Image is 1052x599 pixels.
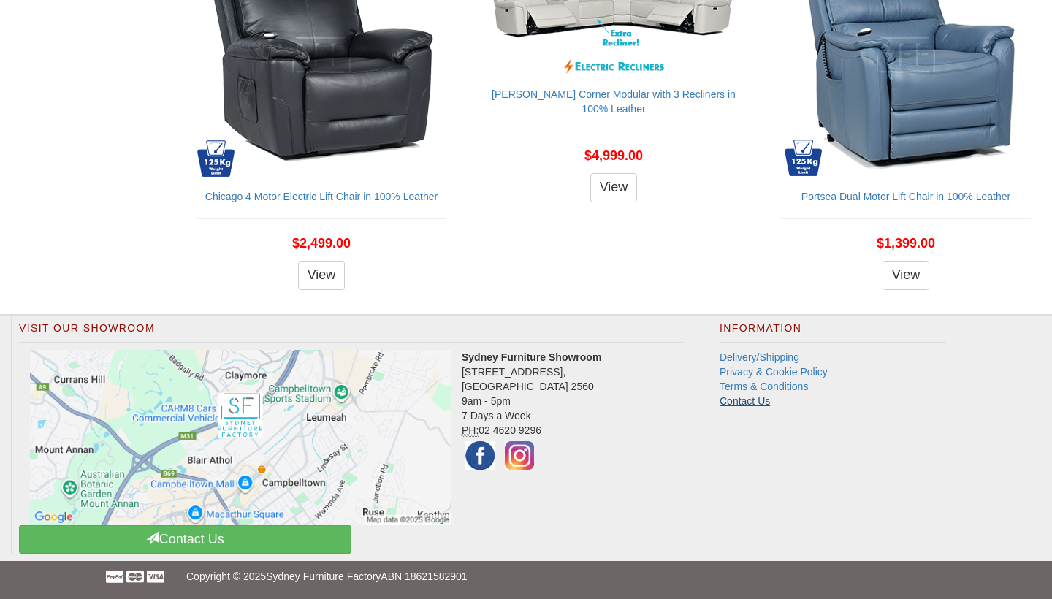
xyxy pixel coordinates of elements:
[877,236,935,251] span: $1,399.00
[720,381,808,392] a: Terms & Conditions
[19,525,351,554] a: Contact Us
[590,173,638,202] a: View
[186,561,866,592] p: Copyright © 2025 ABN 18621582901
[720,366,828,378] a: Privacy & Cookie Policy
[492,88,736,115] a: [PERSON_NAME] Corner Modular with 3 Recliners in 100% Leather
[298,261,346,290] a: View
[30,350,451,525] img: Click to activate map
[266,571,381,582] a: Sydney Furniture Factory
[292,236,351,251] span: $2,499.00
[205,191,438,202] a: Chicago 4 Motor Electric Lift Chair in 100% Leather
[19,323,683,342] h2: Visit Our Showroom
[720,323,946,342] h2: Information
[462,424,479,437] abbr: Phone
[801,191,1010,202] a: Portsea Dual Motor Lift Chair in 100% Leather
[584,148,643,163] span: $4,999.00
[720,395,770,407] a: Contact Us
[462,351,601,363] strong: Sydney Furniture Showroom
[462,438,498,474] img: Facebook
[501,438,538,474] img: Instagram
[720,351,799,363] a: Delivery/Shipping
[883,261,930,290] a: View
